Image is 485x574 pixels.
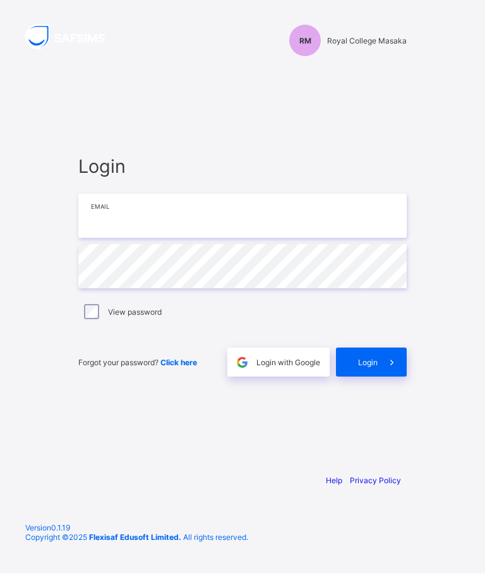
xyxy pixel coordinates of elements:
span: RM [299,37,311,46]
img: google.396cfc9801f0270233282035f929180a.svg [235,356,249,370]
span: Forgot your password? [78,358,197,368]
span: Copyright © 2025 All rights reserved. [25,533,248,542]
span: Login [78,156,407,178]
span: Version 0.1.19 [25,524,460,533]
a: Help [326,476,342,486]
label: View password [108,308,162,317]
img: SAFSIMS Logo [25,25,120,50]
strong: Flexisaf Edusoft Limited. [89,533,181,542]
span: Login [358,358,378,368]
span: Login with Google [256,358,320,368]
span: Royal College Masaka [327,37,407,46]
a: Click here [160,358,197,368]
a: Privacy Policy [350,476,401,486]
